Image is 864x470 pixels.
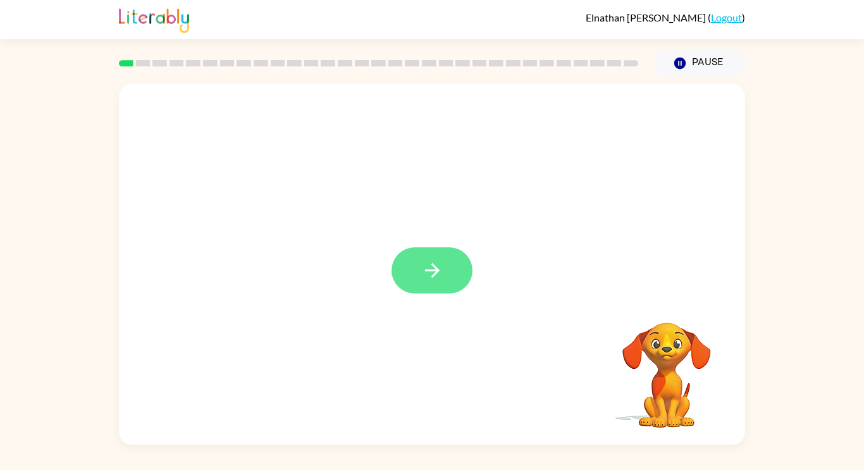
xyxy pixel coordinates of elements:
[586,11,745,23] div: ( )
[711,11,742,23] a: Logout
[119,5,189,33] img: Literably
[603,303,730,430] video: Your browser must support playing .mp4 files to use Literably. Please try using another browser.
[653,49,745,78] button: Pause
[586,11,708,23] span: Elnathan [PERSON_NAME]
